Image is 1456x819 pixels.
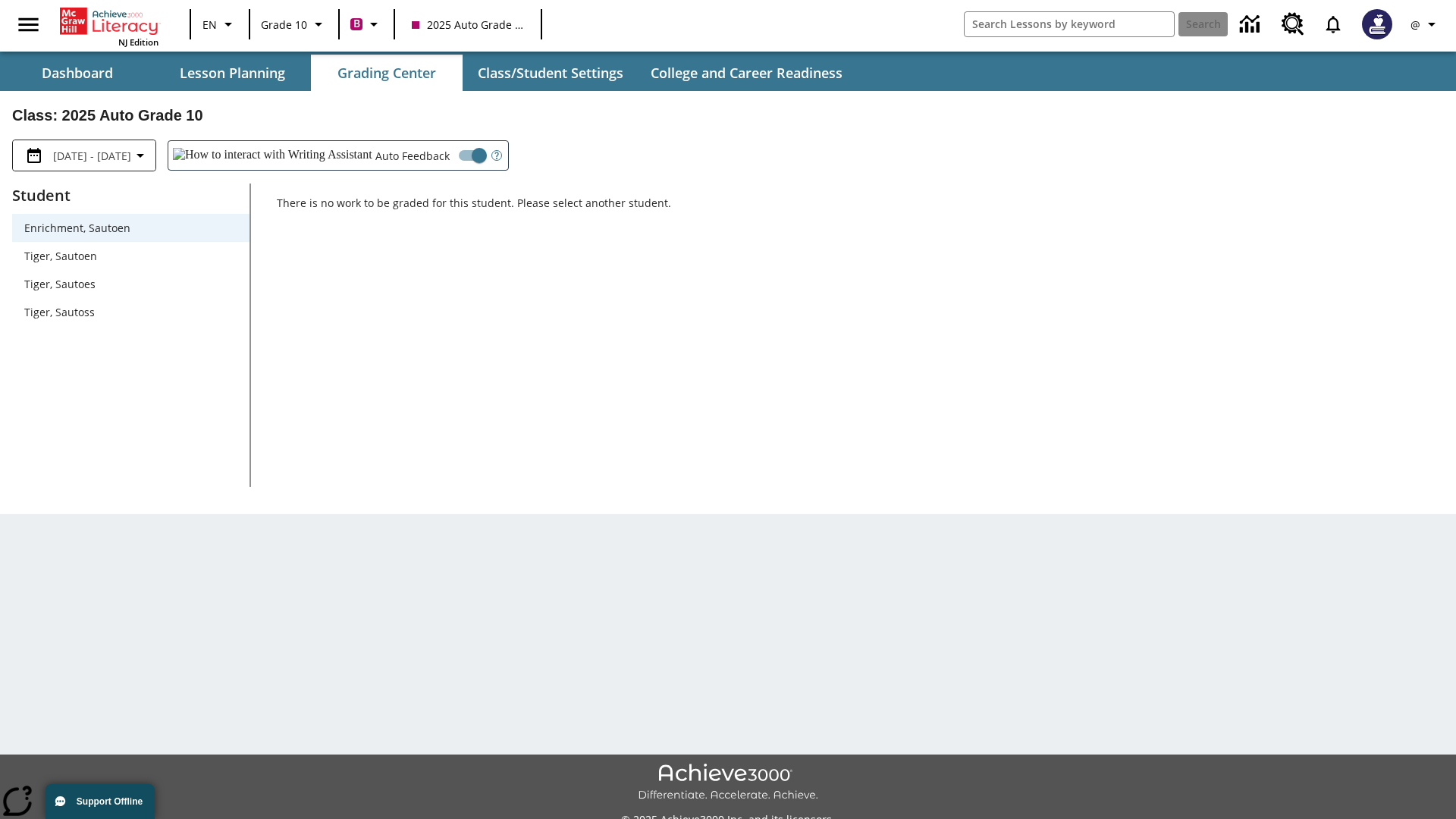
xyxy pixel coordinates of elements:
div: Home [60,5,158,48]
span: [DATE] - [DATE] [53,148,131,164]
button: Support Offline [45,784,155,819]
span: Tiger, Sautoss [24,304,237,320]
a: Data Center [1231,4,1272,45]
p: There is no work to be graded for this student. Please select another student. [277,196,1444,223]
span: Support Offline [77,796,143,807]
div: Enrichment, Sautoen [12,214,249,242]
a: Notifications [1313,5,1353,44]
span: Tiger, Sautoes [24,276,237,292]
img: Achieve3000 Differentiate Accelerate Achieve [638,764,818,802]
a: Home [60,6,158,36]
button: Dashboard [2,55,153,91]
button: Select a new avatar [1353,5,1401,44]
svg: Collapse Date Range Filter [131,146,149,165]
span: @ [1410,17,1420,33]
span: Tiger, Sautoen [24,248,237,264]
button: Lesson Planning [156,55,308,91]
span: NJ Edition [118,36,158,48]
button: Grade: Grade 10, Select a grade [255,11,334,38]
div: Tiger, Sautoes [12,270,249,298]
div: Tiger, Sautoen [12,242,249,270]
h2: Class : 2025 Auto Grade 10 [12,103,1444,127]
img: How to interact with Writing Assistant [173,148,372,163]
span: Enrichment, Sautoen [24,220,237,236]
a: Resource Center, Will open in new tab [1272,4,1313,45]
button: Boost Class color is violet red. Change class color [344,11,389,38]
span: 2025 Auto Grade 10 [412,17,524,33]
span: EN [202,17,217,33]
button: Class/Student Settings [466,55,635,91]
p: Student [12,184,249,208]
span: Auto Feedback [375,148,450,164]
button: Language: EN, Select a language [196,11,244,38]
button: Open side menu [6,2,51,47]
button: College and Career Readiness [639,55,855,91]
input: search field [965,12,1174,36]
span: Grade 10 [261,17,307,33]
img: Avatar [1362,9,1392,39]
span: B [353,14,360,33]
div: Tiger, Sautoss [12,298,249,326]
button: Grading Center [311,55,463,91]
button: Profile/Settings [1401,11,1450,38]
button: Open Help for Writing Assistant [485,141,508,170]
button: Select the date range menu item [19,146,149,165]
